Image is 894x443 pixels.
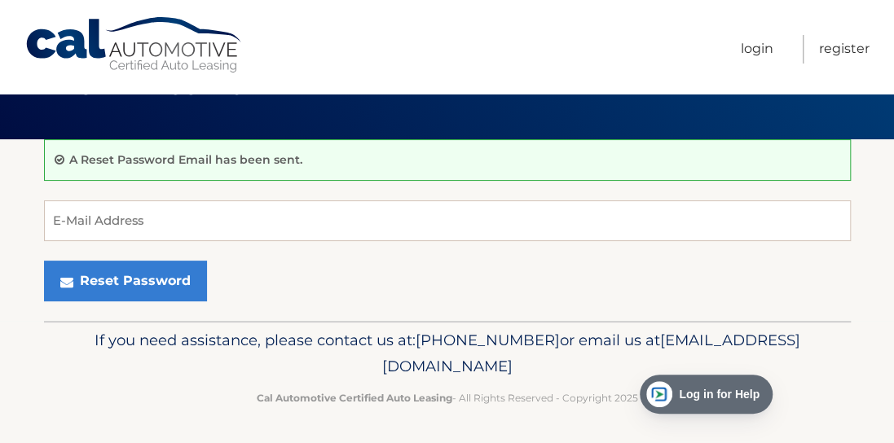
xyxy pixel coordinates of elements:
[68,389,826,406] p: - All Rights Reserved - Copyright 2025
[69,152,302,167] p: A Reset Password Email has been sent.
[741,35,773,64] a: Login
[68,327,826,379] p: If you need assistance, please contact us at: or email us at
[44,200,851,241] input: E-Mail Address
[382,331,800,375] span: [EMAIL_ADDRESS][DOMAIN_NAME]
[44,261,207,301] button: Reset Password
[24,16,244,74] a: Cal Automotive
[416,331,560,349] span: [PHONE_NUMBER]
[819,35,870,64] a: Register
[257,392,452,404] strong: Cal Automotive Certified Auto Leasing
